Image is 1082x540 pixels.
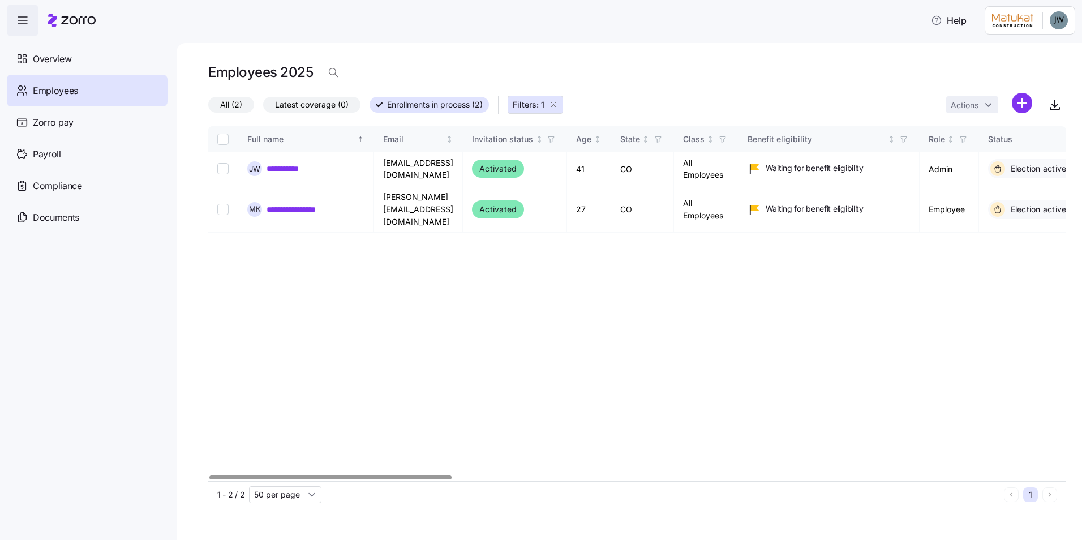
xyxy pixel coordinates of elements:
[642,135,650,143] div: Not sorted
[472,133,533,145] div: Invitation status
[674,126,738,152] th: ClassNot sorted
[33,147,61,161] span: Payroll
[7,43,168,75] a: Overview
[766,203,864,215] span: Waiting for benefit eligibility
[220,97,242,112] span: All (2)
[535,135,543,143] div: Not sorted
[674,152,738,186] td: All Employees
[374,152,463,186] td: [EMAIL_ADDRESS][DOMAIN_NAME]
[247,133,355,145] div: Full name
[988,133,1081,145] div: Status
[567,186,611,233] td: 27
[920,152,979,186] td: Admin
[748,133,886,145] div: Benefit eligibility
[576,133,591,145] div: Age
[611,152,674,186] td: CO
[567,152,611,186] td: 41
[611,126,674,152] th: StateNot sorted
[508,96,563,114] button: Filters: 1
[217,163,229,174] input: Select record 1
[387,97,483,112] span: Enrollments in process (2)
[249,165,260,173] span: J W
[275,97,349,112] span: Latest coverage (0)
[766,162,864,174] span: Waiting for benefit eligibility
[620,133,640,145] div: State
[611,186,674,233] td: CO
[931,14,967,27] span: Help
[513,99,544,110] span: Filters: 1
[33,211,79,225] span: Documents
[992,14,1033,27] img: Employer logo
[33,52,71,66] span: Overview
[1004,487,1019,502] button: Previous page
[374,186,463,233] td: [PERSON_NAME][EMAIL_ADDRESS][DOMAIN_NAME]
[357,135,364,143] div: Sorted ascending
[33,179,82,193] span: Compliance
[238,126,374,152] th: Full nameSorted ascending
[947,135,955,143] div: Not sorted
[887,135,895,143] div: Not sorted
[1023,487,1038,502] button: 1
[920,186,979,233] td: Employee
[683,133,705,145] div: Class
[1012,93,1032,113] svg: add icon
[946,96,998,113] button: Actions
[249,205,261,213] span: M K
[706,135,714,143] div: Not sorted
[7,106,168,138] a: Zorro pay
[33,115,74,130] span: Zorro pay
[217,134,229,145] input: Select all records
[7,138,168,170] a: Payroll
[479,162,517,175] span: Activated
[922,9,976,32] button: Help
[217,204,229,215] input: Select record 2
[738,126,920,152] th: Benefit eligibilityNot sorted
[374,126,463,152] th: EmailNot sorted
[567,126,611,152] th: AgeNot sorted
[479,203,517,216] span: Activated
[33,84,78,98] span: Employees
[1042,487,1057,502] button: Next page
[7,202,168,233] a: Documents
[217,489,244,500] span: 1 - 2 / 2
[951,101,978,109] span: Actions
[920,126,979,152] th: RoleNot sorted
[463,126,567,152] th: Invitation statusNot sorted
[594,135,602,143] div: Not sorted
[929,133,945,145] div: Role
[7,170,168,202] a: Compliance
[208,63,313,81] h1: Employees 2025
[445,135,453,143] div: Not sorted
[1050,11,1068,29] img: ec81f205da390930e66a9218cf0964b0
[383,133,444,145] div: Email
[7,75,168,106] a: Employees
[674,186,738,233] td: All Employees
